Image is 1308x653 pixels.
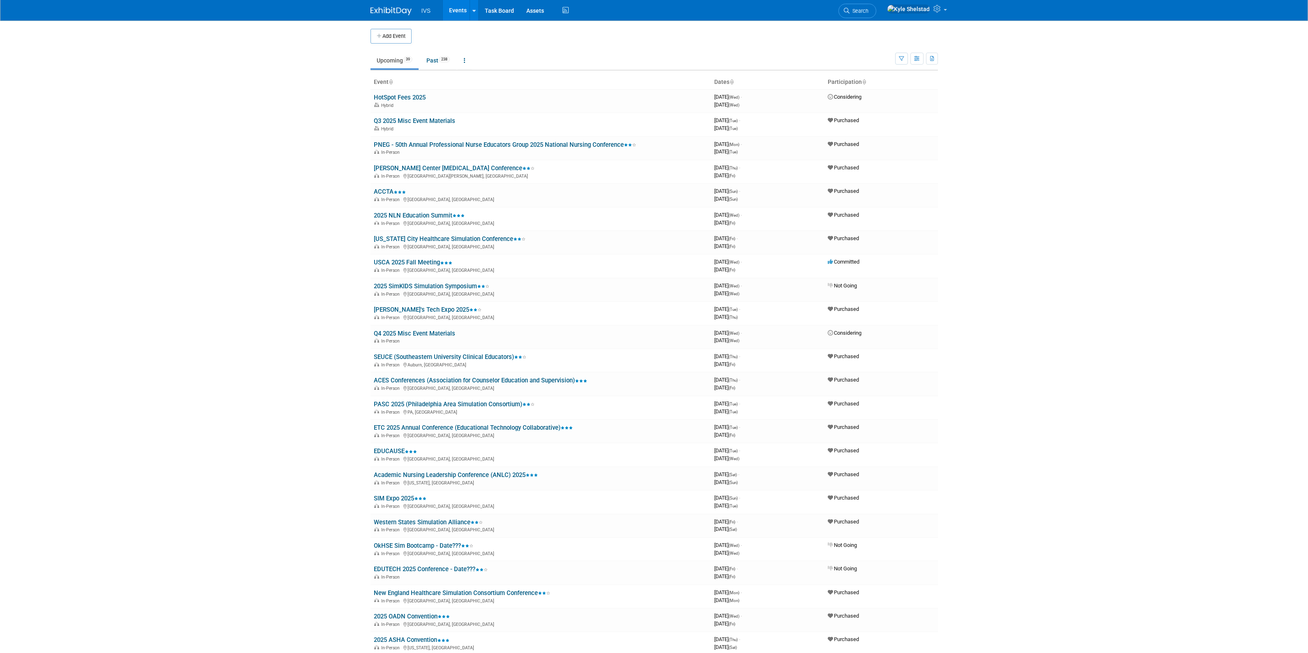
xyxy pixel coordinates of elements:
[741,542,742,548] span: -
[714,266,735,273] span: [DATE]
[374,644,708,651] div: [US_STATE], [GEOGRAPHIC_DATA]
[381,292,402,297] span: In-Person
[828,636,859,642] span: Purchased
[714,283,742,289] span: [DATE]
[714,377,740,383] span: [DATE]
[374,621,708,627] div: [GEOGRAPHIC_DATA], [GEOGRAPHIC_DATA]
[381,551,402,556] span: In-Person
[828,306,859,312] span: Purchased
[729,142,739,147] span: (Mon)
[374,447,417,455] a: EDUCAUSE
[374,526,708,533] div: [GEOGRAPHIC_DATA], [GEOGRAPHIC_DATA]
[711,75,824,89] th: Dates
[381,456,402,462] span: In-Person
[828,117,859,123] span: Purchased
[389,79,393,85] a: Sort by Event Name
[374,353,526,361] a: SEUCE (Southeastern University Clinical Educators)
[370,7,412,15] img: ExhibitDay
[828,565,857,572] span: Not Going
[374,117,455,125] a: Q3 2025 Misc Event Materials
[374,268,379,272] img: In-Person Event
[714,401,740,407] span: [DATE]
[374,150,379,154] img: In-Person Event
[374,330,455,337] a: Q4 2025 Misc Event Materials
[729,307,738,312] span: (Tue)
[714,125,738,131] span: [DATE]
[714,353,740,359] span: [DATE]
[714,141,742,147] span: [DATE]
[729,645,737,650] span: (Sat)
[828,613,859,619] span: Purchased
[729,378,738,382] span: (Thu)
[828,188,859,194] span: Purchased
[828,259,859,265] span: Committed
[729,338,739,343] span: (Wed)
[850,8,868,14] span: Search
[729,103,739,107] span: (Wed)
[741,94,742,100] span: -
[714,542,742,548] span: [DATE]
[374,433,379,437] img: In-Person Event
[370,53,419,68] a: Upcoming39
[828,495,859,501] span: Purchased
[828,94,861,100] span: Considering
[824,75,938,89] th: Participation
[374,386,379,390] img: In-Person Event
[714,519,738,525] span: [DATE]
[714,259,742,265] span: [DATE]
[381,410,402,415] span: In-Person
[729,221,735,225] span: (Fri)
[714,290,739,296] span: [DATE]
[729,425,738,430] span: (Tue)
[374,410,379,414] img: In-Person Event
[374,480,379,484] img: In-Person Event
[739,377,740,383] span: -
[714,471,739,477] span: [DATE]
[741,283,742,289] span: -
[374,645,379,649] img: In-Person Event
[381,574,402,580] span: In-Person
[714,479,738,485] span: [DATE]
[714,361,735,367] span: [DATE]
[374,196,708,202] div: [GEOGRAPHIC_DATA], [GEOGRAPHIC_DATA]
[381,362,402,368] span: In-Person
[374,103,379,107] img: Hybrid Event
[374,243,708,250] div: [GEOGRAPHIC_DATA], [GEOGRAPHIC_DATA]
[729,456,739,461] span: (Wed)
[374,259,452,266] a: USCA 2025 Fall Meeting
[828,447,859,454] span: Purchased
[714,565,738,572] span: [DATE]
[729,472,737,477] span: (Sat)
[729,260,739,264] span: (Wed)
[739,401,740,407] span: -
[374,292,379,296] img: In-Person Event
[714,330,742,336] span: [DATE]
[374,542,473,549] a: OkHSE Sim Bootcamp - Date???
[729,354,738,359] span: (Thu)
[736,519,738,525] span: -
[741,613,742,619] span: -
[729,590,739,595] span: (Mon)
[381,504,402,509] span: In-Person
[374,424,573,431] a: ETC 2025 Annual Conference (Educational Technology Collaborative)
[714,243,735,249] span: [DATE]
[374,622,379,626] img: In-Person Event
[374,519,483,526] a: Western States Simulation Alliance
[828,471,859,477] span: Purchased
[374,527,379,531] img: In-Person Event
[714,196,738,202] span: [DATE]
[381,622,402,627] span: In-Person
[714,337,739,343] span: [DATE]
[828,377,859,383] span: Purchased
[374,401,535,408] a: PASC 2025 (Philadelphia Area Simulation Consortium)
[374,188,406,195] a: ACCTA
[714,408,738,414] span: [DATE]
[374,315,379,319] img: In-Person Event
[714,502,738,509] span: [DATE]
[738,471,739,477] span: -
[739,164,740,171] span: -
[381,103,396,108] span: Hybrid
[374,574,379,579] img: In-Person Event
[828,164,859,171] span: Purchased
[714,495,740,501] span: [DATE]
